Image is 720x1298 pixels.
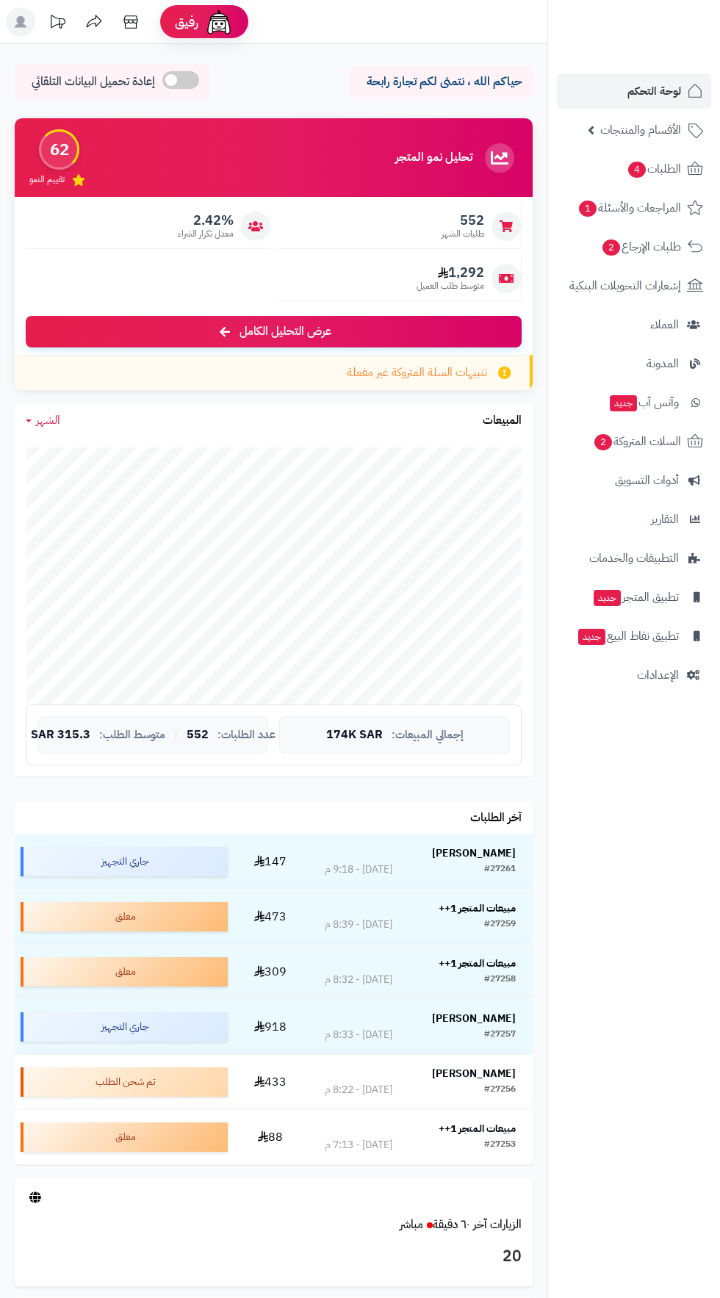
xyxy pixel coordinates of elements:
[29,173,65,186] span: تقييم النمو
[417,280,484,292] span: متوسط طلب العميل
[484,1138,516,1153] div: #27253
[620,11,706,42] img: logo-2.png
[432,1066,516,1081] strong: [PERSON_NAME]
[39,7,76,40] a: تحديثات المنصة
[432,845,516,861] strong: [PERSON_NAME]
[602,239,621,256] span: 2
[578,629,605,645] span: جديد
[325,917,392,932] div: [DATE] - 8:39 م
[21,1012,228,1042] div: جاري التجهيز
[21,902,228,931] div: معلق
[484,973,516,987] div: #27258
[627,159,681,179] span: الطلبات
[484,1083,516,1097] div: #27256
[470,812,522,825] h3: آخر الطلبات
[325,1028,392,1042] div: [DATE] - 8:33 م
[400,1216,522,1233] a: الزيارات آخر ٦٠ دقيقةمباشر
[178,228,234,240] span: معدل تكرار الشراء
[557,307,711,342] a: العملاء
[21,957,228,987] div: معلق
[21,847,228,876] div: جاري التجهيز
[432,1011,516,1026] strong: [PERSON_NAME]
[637,665,679,685] span: الإعدادات
[557,268,711,303] a: إشعارات التحويلات البنكية
[577,626,679,646] span: تطبيق نقاط البيع
[627,81,681,101] span: لوحة التحكم
[347,364,487,381] span: تنبيهات السلة المتروكة غير مفعلة
[234,890,308,944] td: 473
[99,729,165,741] span: متوسط الطلب:
[593,431,681,452] span: السلات المتروكة
[439,901,516,916] strong: مبيعات المتجر 1++
[325,973,392,987] div: [DATE] - 8:32 م
[589,548,679,569] span: التطبيقات والخدمات
[21,1122,228,1152] div: معلق
[439,956,516,971] strong: مبيعات المتجر 1++
[484,917,516,932] div: #27259
[234,1110,308,1164] td: 88
[557,580,711,615] a: تطبيق المتجرجديد
[557,619,711,654] a: تطبيق نقاط البيعجديد
[417,264,484,281] span: 1,292
[442,212,484,228] span: 552
[484,862,516,877] div: #27261
[592,587,679,607] span: تطبيق المتجر
[483,414,522,428] h3: المبيعات
[484,1028,516,1042] div: #27257
[594,590,621,606] span: جديد
[569,275,681,296] span: إشعارات التحويلات البنكية
[557,541,711,576] a: التطبيقات والخدمات
[557,463,711,498] a: أدوات التسويق
[557,229,711,264] a: طلبات الإرجاع2
[326,729,383,742] span: 174K SAR
[234,945,308,999] td: 309
[578,200,597,217] span: 1
[594,433,613,451] span: 2
[392,729,464,741] span: إجمالي المبيعات:
[557,502,711,537] a: التقارير
[234,1055,308,1109] td: 433
[234,1000,308,1054] td: 918
[174,729,178,740] span: |
[204,7,234,37] img: ai-face.png
[600,120,681,140] span: الأقسام والمنتجات
[442,228,484,240] span: طلبات الشهر
[21,1067,228,1097] div: تم شحن الطلب
[608,392,679,413] span: وآتس آب
[240,323,331,340] span: عرض التحليل الكامل
[439,1121,516,1136] strong: مبيعات المتجر 1++
[577,198,681,218] span: المراجعات والأسئلة
[32,73,155,90] span: إعادة تحميل البيانات التلقائي
[650,314,679,335] span: العملاء
[610,395,637,411] span: جديد
[175,13,198,31] span: رفيق
[557,73,711,109] a: لوحة التحكم
[26,412,60,429] a: الشهر
[234,834,308,889] td: 147
[31,729,90,742] span: 315.3 SAR
[325,1083,392,1097] div: [DATE] - 8:22 م
[557,424,711,459] a: السلات المتروكة2
[187,729,209,742] span: 552
[557,385,711,420] a: وآتس آبجديد
[36,411,60,429] span: الشهر
[217,729,276,741] span: عدد الطلبات:
[557,346,711,381] a: المدونة
[557,151,711,187] a: الطلبات4
[557,190,711,226] a: المراجعات والأسئلة1
[325,1138,392,1153] div: [DATE] - 7:13 م
[651,509,679,530] span: التقارير
[360,73,522,90] p: حياكم الله ، نتمنى لكم تجارة رابحة
[615,470,679,491] span: أدوات التسويق
[395,151,472,165] h3: تحليل نمو المتجر
[601,237,681,257] span: طلبات الإرجاع
[26,316,522,347] a: عرض التحليل الكامل
[557,657,711,693] a: الإعدادات
[178,212,234,228] span: 2.42%
[647,353,679,374] span: المدونة
[400,1216,423,1233] small: مباشر
[325,862,392,877] div: [DATE] - 9:18 م
[627,161,647,179] span: 4
[26,1244,522,1269] h3: 20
